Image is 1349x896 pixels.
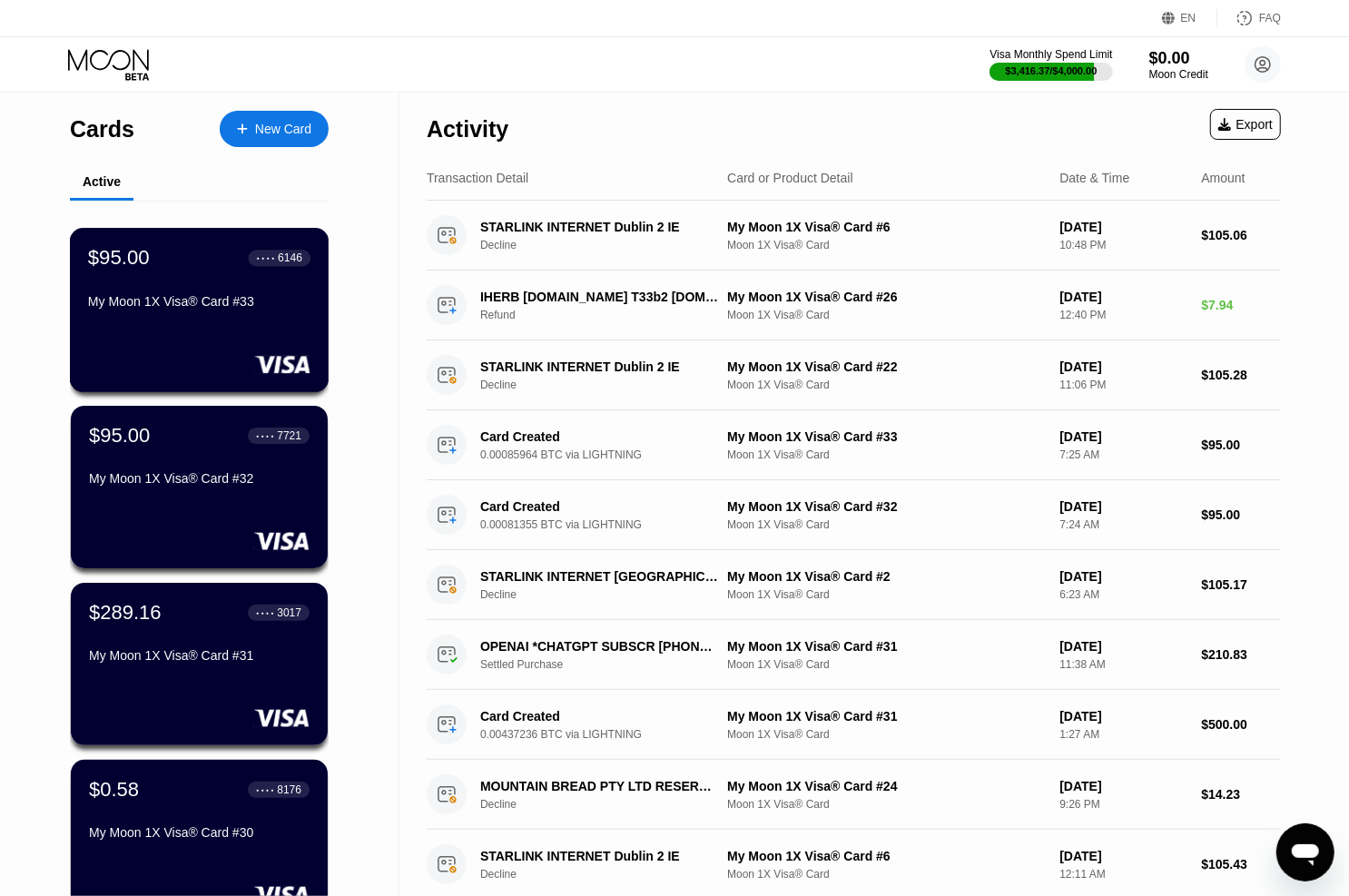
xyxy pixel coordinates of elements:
div: 10:48 PM [1059,239,1187,251]
div: $95.00 [1201,507,1281,522]
div: New Card [220,111,329,147]
div: My Moon 1X Visa® Card #33 [88,294,310,309]
div: [DATE] [1059,779,1187,793]
div: IHERB [DOMAIN_NAME] T33b2 [DOMAIN_NAME] USRefundMy Moon 1X Visa® Card #26Moon 1X Visa® Card[DATE]... [427,271,1281,340]
div: Export [1210,109,1281,140]
div: STARLINK INTERNET Dublin 2 IE [480,220,720,234]
div: [DATE] [1059,359,1187,374]
div: Decline [480,798,738,811]
div: Moon 1X Visa® Card [727,588,1045,601]
div: IHERB [DOMAIN_NAME] T33b2 [DOMAIN_NAME] US [480,290,720,304]
div: ● ● ● ● [256,787,274,793]
div: Card Created0.00085964 BTC via LIGHTNINGMy Moon 1X Visa® Card #33Moon 1X Visa® Card[DATE]7:25 AM$... [427,410,1281,480]
div: My Moon 1X Visa® Card #6 [727,220,1045,234]
div: EN [1181,12,1196,25]
div: My Moon 1X Visa® Card #24 [727,779,1045,793]
div: My Moon 1X Visa® Card #31 [727,709,1045,724]
div: My Moon 1X Visa® Card #32 [727,499,1045,514]
div: STARLINK INTERNET [GEOGRAPHIC_DATA] IE [480,569,720,584]
div: Card Created0.00081355 BTC via LIGHTNINGMy Moon 1X Visa® Card #32Moon 1X Visa® Card[DATE]7:24 AM$... [427,480,1281,550]
div: Decline [480,868,738,881]
div: STARLINK INTERNET [GEOGRAPHIC_DATA] IEDeclineMy Moon 1X Visa® Card #2Moon 1X Visa® Card[DATE]6:23... [427,550,1281,620]
div: [DATE] [1059,849,1187,863]
div: Date & Time [1059,171,1129,185]
div: [DATE] [1059,569,1187,584]
div: [DATE] [1059,709,1187,724]
div: Moon 1X Visa® Card [727,309,1045,321]
div: $14.23 [1201,787,1281,802]
div: My Moon 1X Visa® Card #31 [727,639,1045,654]
div: MOUNTAIN BREAD PTY LTD RESERVOIR AU [480,779,720,793]
div: Settled Purchase [480,658,738,671]
div: STARLINK INTERNET Dublin 2 IE [480,849,720,863]
div: $0.00Moon Credit [1149,49,1208,81]
div: [DATE] [1059,429,1187,444]
div: Moon Credit [1149,68,1208,81]
div: $0.58 [89,778,139,802]
div: STARLINK INTERNET Dublin 2 IEDeclineMy Moon 1X Visa® Card #6Moon 1X Visa® Card[DATE]10:48 PM$105.06 [427,201,1281,271]
div: Moon 1X Visa® Card [727,868,1045,881]
div: Moon 1X Visa® Card [727,518,1045,531]
div: 6146 [278,251,302,264]
div: New Card [255,122,311,137]
div: $95.00 [88,246,150,270]
div: $105.28 [1201,368,1281,382]
div: Decline [480,588,738,601]
div: $0.00 [1149,49,1208,68]
div: Moon 1X Visa® Card [727,798,1045,811]
div: My Moon 1X Visa® Card #32 [89,471,310,486]
div: [DATE] [1059,499,1187,514]
div: $7.94 [1201,298,1281,312]
div: Moon 1X Visa® Card [727,728,1045,741]
div: FAQ [1259,12,1281,25]
iframe: Кнопка запуска окна обмена сообщениями [1276,823,1334,881]
div: Card Created [480,709,720,724]
div: My Moon 1X Visa® Card #30 [89,825,310,840]
div: ● ● ● ● [257,255,275,261]
div: 6:23 AM [1059,588,1187,601]
div: 0.00081355 BTC via LIGHTNING [480,518,738,531]
div: Moon 1X Visa® Card [727,448,1045,461]
div: My Moon 1X Visa® Card #26 [727,290,1045,304]
div: My Moon 1X Visa® Card #22 [727,359,1045,374]
div: $95.00 [89,424,150,448]
div: ● ● ● ● [256,433,274,438]
div: Card Created [480,499,720,514]
div: $3,416.37 / $4,000.00 [1006,65,1098,76]
div: 12:11 AM [1059,868,1187,881]
div: $95.00● ● ● ●7721My Moon 1X Visa® Card #32 [71,406,328,568]
div: Decline [480,239,738,251]
div: Card Created [480,429,720,444]
div: Active [83,174,121,189]
div: FAQ [1217,9,1281,27]
div: $289.16● ● ● ●3017My Moon 1X Visa® Card #31 [71,583,328,745]
div: 7:25 AM [1059,448,1187,461]
div: OPENAI *CHATGPT SUBSCR [PHONE_NUMBER] IE [480,639,720,654]
div: STARLINK INTERNET Dublin 2 IEDeclineMy Moon 1X Visa® Card #22Moon 1X Visa® Card[DATE]11:06 PM$105.28 [427,340,1281,410]
div: Transaction Detail [427,171,528,185]
div: 11:38 AM [1059,658,1187,671]
div: OPENAI *CHATGPT SUBSCR [PHONE_NUMBER] IESettled PurchaseMy Moon 1X Visa® Card #31Moon 1X Visa® Ca... [427,620,1281,690]
div: 0.00085964 BTC via LIGHTNING [480,448,738,461]
div: Moon 1X Visa® Card [727,379,1045,391]
div: 8176 [277,783,301,796]
div: Cards [70,116,134,143]
div: STARLINK INTERNET Dublin 2 IE [480,359,720,374]
div: MOUNTAIN BREAD PTY LTD RESERVOIR AUDeclineMy Moon 1X Visa® Card #24Moon 1X Visa® Card[DATE]9:26 P... [427,760,1281,830]
div: 12:40 PM [1059,309,1187,321]
div: My Moon 1X Visa® Card #31 [89,648,310,663]
div: 7721 [277,429,301,442]
div: Activity [427,116,508,143]
div: 1:27 AM [1059,728,1187,741]
div: 11:06 PM [1059,379,1187,391]
div: 0.00437236 BTC via LIGHTNING [480,728,738,741]
div: $500.00 [1201,717,1281,732]
div: ● ● ● ● [256,610,274,615]
div: EN [1162,9,1217,27]
div: My Moon 1X Visa® Card #33 [727,429,1045,444]
div: Export [1218,117,1273,132]
div: Decline [480,379,738,391]
div: 9:26 PM [1059,798,1187,811]
div: Visa Monthly Spend Limit$3,416.37/$4,000.00 [990,48,1112,81]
